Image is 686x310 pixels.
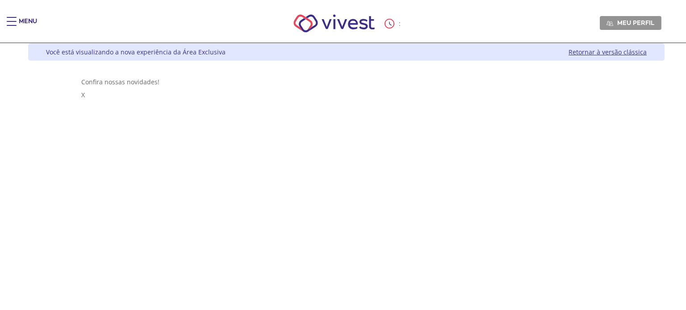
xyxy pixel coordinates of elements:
div: : [385,19,402,29]
a: Retornar à versão clássica [569,48,647,56]
div: Confira nossas novidades! [81,78,612,86]
div: Menu [19,17,37,35]
div: Você está visualizando a nova experiência da Área Exclusiva [46,48,226,56]
div: Vivest [21,43,665,310]
span: Meu perfil [617,19,654,27]
a: Meu perfil [600,16,661,29]
img: Vivest [284,4,385,42]
img: Meu perfil [607,20,613,27]
span: X [81,91,85,99]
